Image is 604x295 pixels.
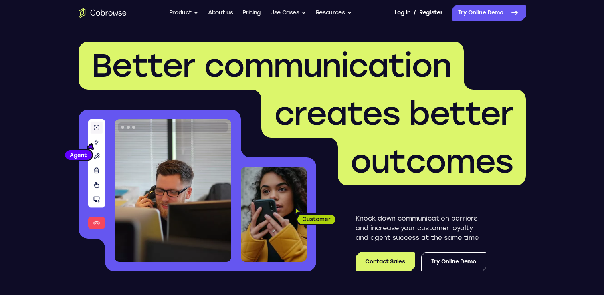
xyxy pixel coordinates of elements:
[241,167,307,262] img: A customer holding their phone
[208,5,233,21] a: About us
[274,94,513,133] span: creates better
[91,46,451,85] span: Better communication
[356,252,414,271] a: Contact Sales
[452,5,526,21] a: Try Online Demo
[115,119,231,262] img: A customer support agent talking on the phone
[270,5,306,21] button: Use Cases
[79,8,127,18] a: Go to the home page
[419,5,442,21] a: Register
[169,5,199,21] button: Product
[351,142,513,181] span: outcomes
[394,5,410,21] a: Log In
[414,8,416,18] span: /
[316,5,352,21] button: Resources
[356,214,486,243] p: Knock down communication barriers and increase your customer loyalty and agent success at the sam...
[242,5,261,21] a: Pricing
[421,252,486,271] a: Try Online Demo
